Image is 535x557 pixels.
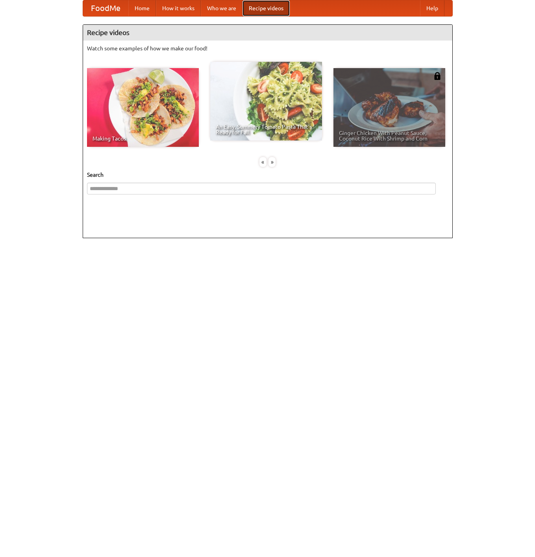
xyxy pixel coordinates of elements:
div: « [259,157,267,167]
span: An Easy, Summery Tomato Pasta That's Ready for Fall [216,124,317,135]
p: Watch some examples of how we make our food! [87,44,448,52]
a: FoodMe [83,0,128,16]
h5: Search [87,171,448,179]
div: » [268,157,276,167]
a: Making Tacos [87,68,199,147]
span: Making Tacos [93,136,193,141]
a: Recipe videos [243,0,290,16]
a: Who we are [201,0,243,16]
a: Help [420,0,444,16]
a: Home [128,0,156,16]
a: An Easy, Summery Tomato Pasta That's Ready for Fall [210,62,322,141]
a: How it works [156,0,201,16]
img: 483408.png [433,72,441,80]
h4: Recipe videos [83,25,452,41]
